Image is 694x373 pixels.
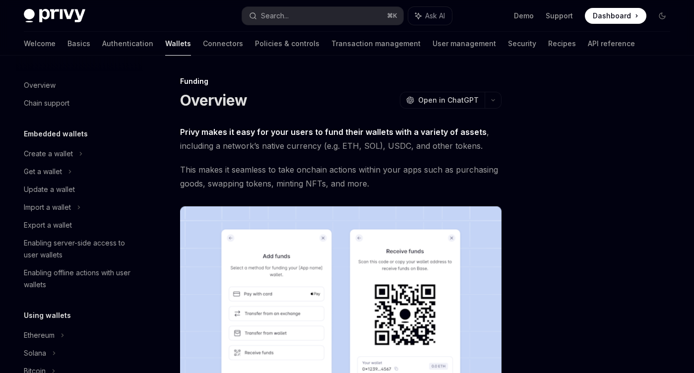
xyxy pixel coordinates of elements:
div: Overview [24,79,56,91]
button: Toggle dark mode [654,8,670,24]
div: Search... [261,10,289,22]
a: Transaction management [331,32,421,56]
span: Open in ChatGPT [418,95,479,105]
span: This makes it seamless to take onchain actions within your apps such as purchasing goods, swappin... [180,163,502,190]
div: Update a wallet [24,184,75,195]
a: User management [433,32,496,56]
span: , including a network’s native currency (e.g. ETH, SOL), USDC, and other tokens. [180,125,502,153]
div: Enabling server-side access to user wallets [24,237,137,261]
span: ⌘ K [387,12,397,20]
a: Recipes [548,32,576,56]
h1: Overview [180,91,247,109]
a: Connectors [203,32,243,56]
a: Demo [514,11,534,21]
a: Support [546,11,573,21]
div: Chain support [24,97,69,109]
div: Solana [24,347,46,359]
div: Ethereum [24,329,55,341]
a: Overview [16,76,143,94]
a: Export a wallet [16,216,143,234]
div: Enabling offline actions with user wallets [24,267,137,291]
a: Security [508,32,536,56]
div: Export a wallet [24,219,72,231]
span: Dashboard [593,11,631,21]
h5: Embedded wallets [24,128,88,140]
div: Create a wallet [24,148,73,160]
img: dark logo [24,9,85,23]
span: Ask AI [425,11,445,21]
div: Get a wallet [24,166,62,178]
a: Basics [67,32,90,56]
a: Authentication [102,32,153,56]
a: Welcome [24,32,56,56]
a: Update a wallet [16,181,143,198]
strong: Privy makes it easy for your users to fund their wallets with a variety of assets [180,127,487,137]
div: Import a wallet [24,201,71,213]
button: Search...⌘K [242,7,404,25]
a: Dashboard [585,8,646,24]
h5: Using wallets [24,310,71,321]
button: Open in ChatGPT [400,92,485,109]
a: Policies & controls [255,32,319,56]
button: Ask AI [408,7,452,25]
a: Enabling offline actions with user wallets [16,264,143,294]
a: Chain support [16,94,143,112]
div: Funding [180,76,502,86]
a: API reference [588,32,635,56]
a: Wallets [165,32,191,56]
a: Enabling server-side access to user wallets [16,234,143,264]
